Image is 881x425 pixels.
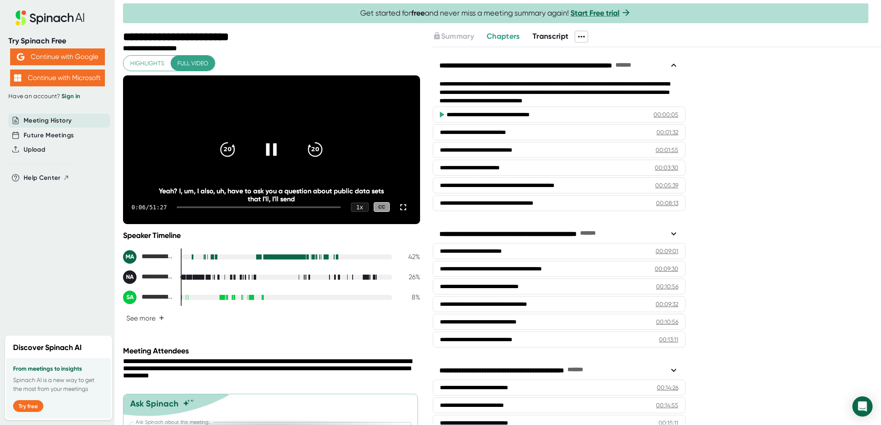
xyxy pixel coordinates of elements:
[24,173,70,183] button: Help Center
[62,93,80,100] a: Sign in
[123,346,422,356] div: Meeting Attendees
[441,32,474,41] span: Summary
[123,250,174,264] div: Mahyar Abbasian
[123,291,137,304] div: SA
[533,32,569,41] span: Transcript
[24,173,61,183] span: Help Center
[123,270,137,284] div: NA
[653,110,678,119] div: 00:00:05
[13,400,43,412] button: Try free
[131,204,167,211] div: 0:06 / 51:27
[433,31,474,42] button: Summary
[123,250,137,264] div: MA
[487,32,520,41] span: Chapters
[10,48,105,65] button: Continue with Google
[177,58,208,69] span: Full video
[659,335,678,344] div: 00:13:11
[13,376,104,393] p: Spinach AI is a new way to get the most from your meetings
[130,398,179,409] div: Ask Spinach
[10,69,105,86] button: Continue with Microsoft
[374,202,390,212] div: CC
[123,291,174,304] div: Saba A.Farahani
[17,53,24,61] img: Aehbyd4JwY73AAAAAElFTkSuQmCC
[656,199,678,207] div: 00:08:13
[24,116,72,126] button: Meeting History
[655,265,678,273] div: 00:09:30
[123,56,171,71] button: Highlights
[656,318,678,326] div: 00:10:56
[657,383,678,392] div: 00:14:26
[13,366,104,372] h3: From meetings to insights
[656,300,678,308] div: 00:09:32
[656,146,678,154] div: 00:01:55
[399,273,420,281] div: 26 %
[656,247,678,255] div: 00:09:01
[399,253,420,261] div: 42 %
[8,93,106,100] div: Have an account?
[123,311,168,326] button: See more+
[533,31,569,42] button: Transcript
[656,282,678,291] div: 00:10:56
[411,8,425,18] b: free
[360,8,631,18] span: Get started for and never miss a meeting summary again!
[171,56,215,71] button: Full video
[123,231,420,240] div: Speaker Timeline
[433,31,487,43] div: Upgrade to access
[24,145,45,155] button: Upload
[8,36,106,46] div: Try Spinach Free
[656,401,678,409] div: 00:14:55
[123,270,174,284] div: Nyamathi, Adeline
[570,8,619,18] a: Start Free trial
[655,181,678,190] div: 00:05:39
[13,342,82,353] h2: Discover Spinach AI
[24,131,74,140] button: Future Meetings
[159,315,164,321] span: +
[351,203,369,212] div: 1 x
[399,293,420,301] div: 8 %
[487,31,520,42] button: Chapters
[852,396,873,417] div: Open Intercom Messenger
[130,58,164,69] span: Highlights
[655,163,678,172] div: 00:03:30
[656,128,678,136] div: 00:01:32
[153,187,390,203] div: Yeah? I, um, I also, uh, have to ask you a question about public data sets that I'll, I'll send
